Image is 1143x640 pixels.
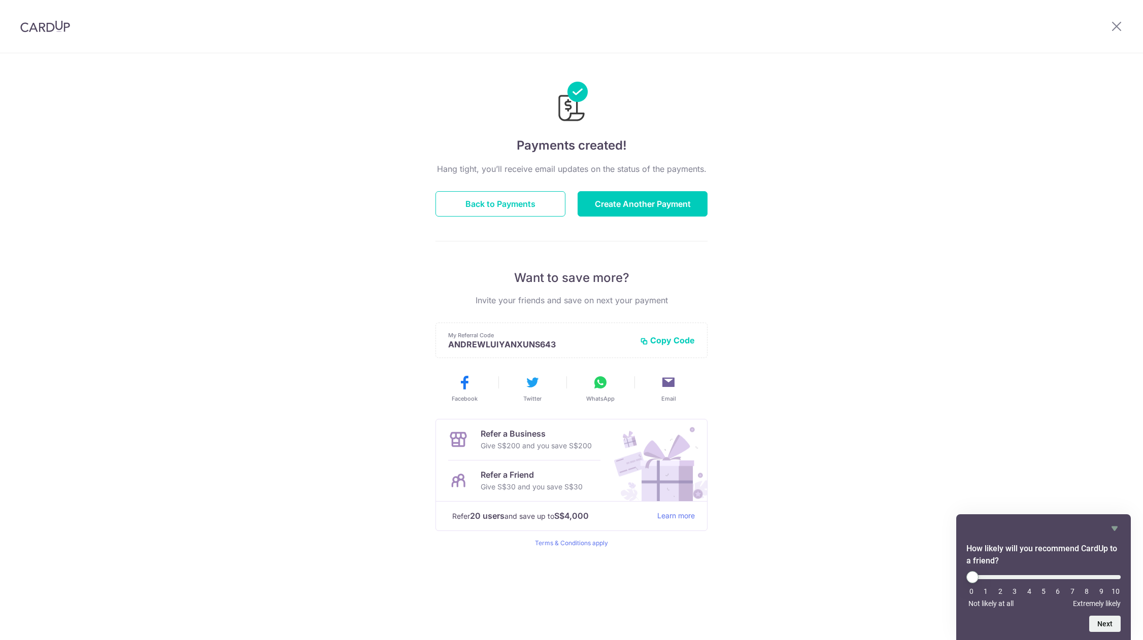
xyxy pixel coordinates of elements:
img: Refer [604,419,707,501]
h4: Payments created! [435,136,708,155]
strong: 20 users [470,510,505,522]
h2: How likely will you recommend CardUp to a friend? Select an option from 0 to 10, with 0 being Not... [966,543,1121,567]
p: Refer and save up to [452,510,649,522]
li: 10 [1111,587,1121,595]
button: Twitter [502,374,562,403]
p: Hang tight, you’ll receive email updates on the status of the payments. [435,163,708,175]
img: CardUp [20,20,70,32]
li: 1 [981,587,991,595]
p: Give S$30 and you save S$30 [481,481,583,493]
span: Facebook [452,395,478,403]
span: Email [661,395,676,403]
li: 0 [966,587,977,595]
li: 7 [1067,587,1078,595]
p: Give S$200 and you save S$200 [481,440,592,452]
button: Create Another Payment [578,191,708,217]
li: 2 [995,587,1005,595]
p: Refer a Friend [481,469,583,481]
p: Want to save more? [435,270,708,286]
p: Refer a Business [481,428,592,440]
div: How likely will you recommend CardUp to a friend? Select an option from 0 to 10, with 0 being Not... [966,571,1121,608]
a: Learn more [657,510,695,522]
span: Extremely likely [1073,599,1121,608]
p: Invite your friends and save on next your payment [435,294,708,306]
li: 8 [1082,587,1092,595]
span: WhatsApp [586,395,615,403]
strong: S$4,000 [554,510,589,522]
span: Not likely at all [968,599,1014,608]
li: 9 [1096,587,1106,595]
button: Facebook [434,374,494,403]
a: Terms & Conditions apply [535,539,608,547]
p: My Referral Code [448,331,632,339]
li: 4 [1024,587,1034,595]
li: 5 [1038,587,1049,595]
li: 3 [1010,587,1020,595]
button: Next question [1089,616,1121,632]
button: WhatsApp [570,374,630,403]
div: How likely will you recommend CardUp to a friend? Select an option from 0 to 10, with 0 being Not... [966,522,1121,632]
span: Twitter [523,395,542,403]
button: Copy Code [640,335,695,345]
button: Hide survey [1108,522,1121,535]
p: ANDREWLUIYANXUNS643 [448,339,632,349]
li: 6 [1053,587,1063,595]
button: Back to Payments [435,191,565,217]
button: Email [638,374,698,403]
img: Payments [555,82,588,124]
